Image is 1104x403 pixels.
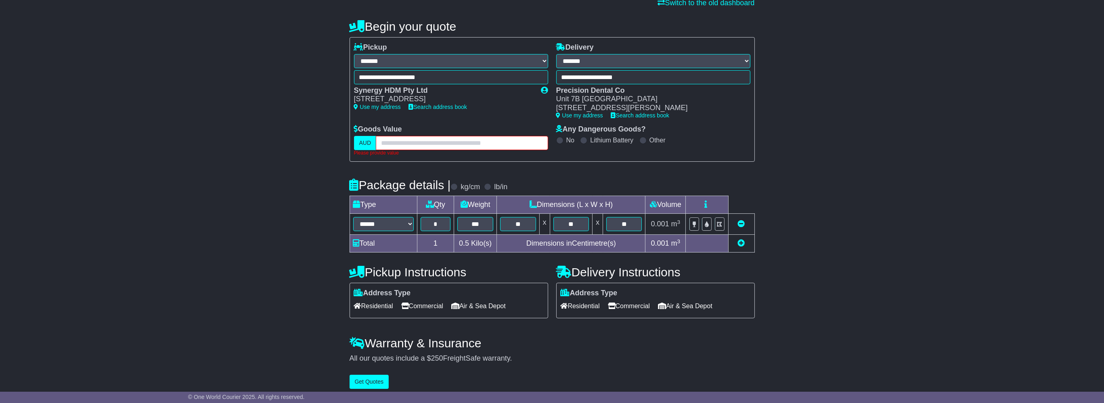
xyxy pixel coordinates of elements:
[497,196,645,214] td: Dimensions (L x W x H)
[354,95,533,104] div: [STREET_ADDRESS]
[738,220,745,228] a: Remove this item
[561,300,600,312] span: Residential
[350,336,755,350] h4: Warranty & Insurance
[354,43,387,52] label: Pickup
[556,112,603,119] a: Use my address
[188,394,305,400] span: © One World Courier 2025. All rights reserved.
[561,289,618,298] label: Address Type
[354,86,533,95] div: Synergy HDM Pty Ltd
[354,289,411,298] label: Address Type
[350,20,755,33] h4: Begin your quote
[350,375,389,389] button: Get Quotes
[556,125,646,134] label: Any Dangerous Goods?
[350,354,755,363] div: All our quotes include a $ FreightSafe warranty.
[454,235,497,253] td: Kilo(s)
[677,219,681,225] sup: 3
[461,183,480,192] label: kg/cm
[611,112,669,119] a: Search address book
[494,183,507,192] label: lb/in
[354,150,548,156] div: Please provide value
[566,136,574,144] label: No
[671,239,681,247] span: m
[350,196,417,214] td: Type
[608,300,650,312] span: Commercial
[354,300,393,312] span: Residential
[658,300,712,312] span: Air & Sea Depot
[497,235,645,253] td: Dimensions in Centimetre(s)
[417,235,454,253] td: 1
[556,265,755,279] h4: Delivery Instructions
[409,104,467,110] a: Search address book
[354,125,402,134] label: Goods Value
[590,136,633,144] label: Lithium Battery
[417,196,454,214] td: Qty
[454,196,497,214] td: Weight
[350,265,548,279] h4: Pickup Instructions
[671,220,681,228] span: m
[539,214,550,235] td: x
[651,239,669,247] span: 0.001
[738,239,745,247] a: Add new item
[354,136,377,150] label: AUD
[556,86,742,95] div: Precision Dental Co
[649,136,666,144] label: Other
[593,214,603,235] td: x
[459,239,469,247] span: 0.5
[645,196,686,214] td: Volume
[350,235,417,253] td: Total
[677,238,681,244] sup: 3
[350,178,451,192] h4: Package details |
[556,104,742,113] div: [STREET_ADDRESS][PERSON_NAME]
[431,354,443,362] span: 250
[401,300,443,312] span: Commercial
[556,95,742,104] div: Unit 7B [GEOGRAPHIC_DATA]
[556,43,594,52] label: Delivery
[651,220,669,228] span: 0.001
[354,104,401,110] a: Use my address
[451,300,506,312] span: Air & Sea Depot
